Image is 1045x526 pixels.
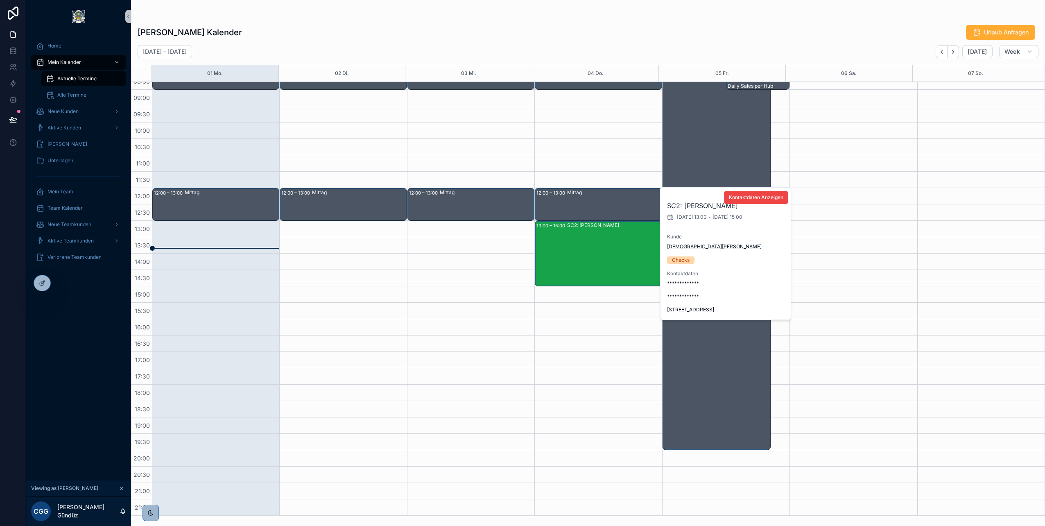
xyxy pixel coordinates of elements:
[984,28,1029,36] span: Urlaub Anfragen
[535,188,661,220] div: 12:00 – 13:00Mittag
[185,189,278,196] div: Mittag
[131,111,152,118] span: 09:30
[31,217,126,232] a: Neue Teamkunden
[131,78,152,85] span: 08:30
[47,59,81,66] span: Mein Kalender
[47,188,73,195] span: Mein Team
[536,222,567,230] div: 13:00 – 15:00
[728,83,789,89] div: Daily Sales per Hub
[131,471,152,478] span: 20:30
[133,242,152,249] span: 13:30
[724,191,788,204] button: Kontaktdaten Anzeigen
[948,45,959,58] button: Next
[708,214,711,220] span: -
[567,222,661,229] div: SC2: [PERSON_NAME]
[667,234,785,240] span: Kunde
[31,184,126,199] a: Mein Team
[280,188,406,220] div: 12:00 – 13:00Mittag
[31,55,126,70] a: Mein Kalender
[133,340,152,347] span: 16:30
[31,201,126,215] a: Team Kalender
[47,221,91,228] span: Neue Teamkunden
[1004,48,1020,55] span: Week
[588,65,604,82] button: 04 Do.
[47,141,87,147] span: [PERSON_NAME]
[57,92,86,98] span: Alle Termine
[131,455,152,462] span: 20:00
[57,75,97,82] span: Aktuelle Termine
[133,225,152,232] span: 13:00
[153,188,279,220] div: 12:00 – 13:00Mittag
[47,125,81,131] span: Aktive Kunden
[72,10,85,23] img: App logo
[133,356,152,363] span: 17:00
[133,193,152,200] span: 12:00
[335,65,349,82] button: 02 Di.
[999,45,1038,58] button: Week
[667,201,785,211] h2: SC2: [PERSON_NAME]
[133,291,152,298] span: 15:00
[47,238,94,244] span: Aktive Teamkunden
[408,188,534,220] div: 12:00 – 13:00Mittag
[133,324,152,331] span: 16:00
[31,485,98,492] span: Viewing as [PERSON_NAME]
[936,45,948,58] button: Back
[677,214,707,220] span: [DATE] 13:00
[461,65,476,82] button: 03 Mi.
[667,306,785,313] span: [STREET_ADDRESS]
[729,194,783,201] span: Kontaktdaten Anzeigen
[31,104,126,119] a: Neue Kunden
[535,221,661,286] div: 13:00 – 15:00SC2: [PERSON_NAME]
[133,209,152,216] span: 12:30
[31,120,126,135] a: Aktive Kunden
[841,65,857,82] button: 06 Sa.
[207,65,223,82] button: 01 Mo.
[667,243,762,250] a: [DEMOGRAPHIC_DATA][PERSON_NAME]
[31,234,126,248] a: Aktive Teamkunden
[154,189,185,197] div: 12:00 – 13:00
[536,189,567,197] div: 12:00 – 13:00
[133,504,152,511] span: 21:30
[567,189,661,196] div: Mittag
[41,71,126,86] a: Aktuelle Termine
[47,205,83,211] span: Team Kalender
[715,65,729,82] button: 05 Fr.
[133,143,152,150] span: 10:30
[133,487,152,494] span: 21:00
[134,160,152,167] span: 11:00
[138,27,242,38] h1: [PERSON_NAME] Kalender
[712,214,742,220] span: [DATE] 15:00
[57,503,120,519] p: [PERSON_NAME] Gündüz
[133,274,152,281] span: 14:30
[667,270,785,277] span: Kontaktdaten
[672,256,690,264] div: Checks
[31,39,126,53] a: Home
[409,189,440,197] div: 12:00 – 13:00
[133,258,152,265] span: 14:00
[440,189,534,196] div: Mittag
[133,389,152,396] span: 18:00
[41,88,126,102] a: Alle Termine
[47,108,79,115] span: Neue Kunden
[966,25,1035,40] button: Urlaub Anfragen
[133,438,152,445] span: 19:30
[133,373,152,380] span: 17:30
[968,65,983,82] button: 07 So.
[34,506,48,516] span: CGG
[133,307,152,314] span: 15:30
[143,48,187,56] h2: [DATE] – [DATE]
[133,406,152,413] span: 18:30
[133,127,152,134] span: 10:00
[281,189,312,197] div: 12:00 – 13:00
[26,33,131,275] div: scrollable content
[312,189,406,196] div: Mittag
[133,422,152,429] span: 19:00
[31,250,126,265] a: Verlorene Teamkunden
[47,157,73,164] span: Unterlagen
